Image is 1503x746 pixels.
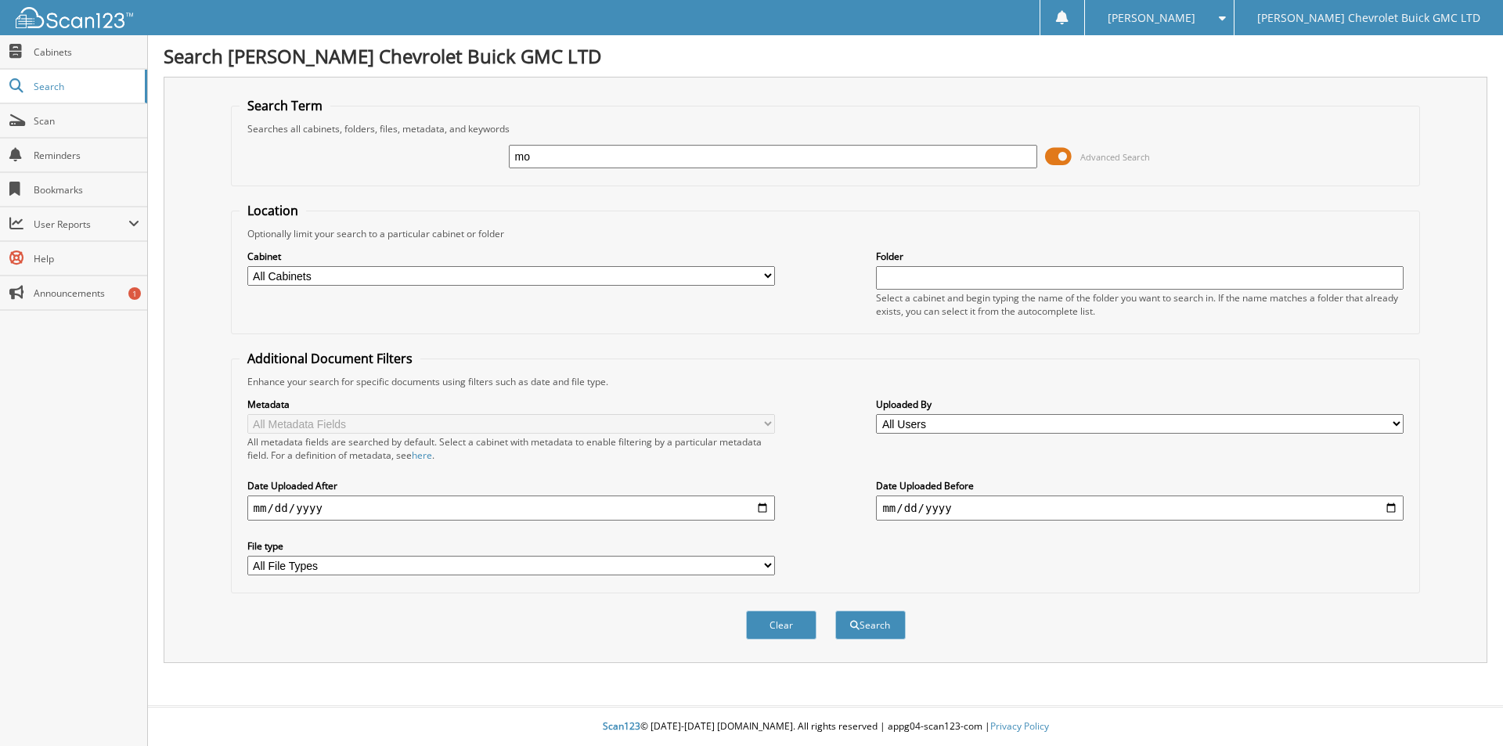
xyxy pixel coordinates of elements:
[247,479,775,492] label: Date Uploaded After
[1080,151,1150,163] span: Advanced Search
[746,611,816,640] button: Clear
[247,435,775,462] div: All metadata fields are searched by default. Select a cabinet with metadata to enable filtering b...
[1108,13,1195,23] span: [PERSON_NAME]
[876,291,1404,318] div: Select a cabinet and begin typing the name of the folder you want to search in. If the name match...
[240,227,1412,240] div: Optionally limit your search to a particular cabinet or folder
[164,43,1487,69] h1: Search [PERSON_NAME] Chevrolet Buick GMC LTD
[876,479,1404,492] label: Date Uploaded Before
[34,287,139,300] span: Announcements
[1257,13,1480,23] span: [PERSON_NAME] Chevrolet Buick GMC LTD
[876,250,1404,263] label: Folder
[240,375,1412,388] div: Enhance your search for specific documents using filters such as date and file type.
[876,398,1404,411] label: Uploaded By
[247,539,775,553] label: File type
[240,350,420,367] legend: Additional Document Filters
[34,252,139,265] span: Help
[835,611,906,640] button: Search
[990,719,1049,733] a: Privacy Policy
[34,218,128,231] span: User Reports
[34,183,139,196] span: Bookmarks
[240,122,1412,135] div: Searches all cabinets, folders, files, metadata, and keywords
[128,287,141,300] div: 1
[34,80,137,93] span: Search
[1425,671,1503,746] iframe: Chat Widget
[247,250,775,263] label: Cabinet
[16,7,133,28] img: scan123-logo-white.svg
[34,149,139,162] span: Reminders
[34,114,139,128] span: Scan
[603,719,640,733] span: Scan123
[240,202,306,219] legend: Location
[247,398,775,411] label: Metadata
[240,97,330,114] legend: Search Term
[34,45,139,59] span: Cabinets
[876,496,1404,521] input: end
[247,496,775,521] input: start
[148,708,1503,746] div: © [DATE]-[DATE] [DOMAIN_NAME]. All rights reserved | appg04-scan123-com |
[412,449,432,462] a: here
